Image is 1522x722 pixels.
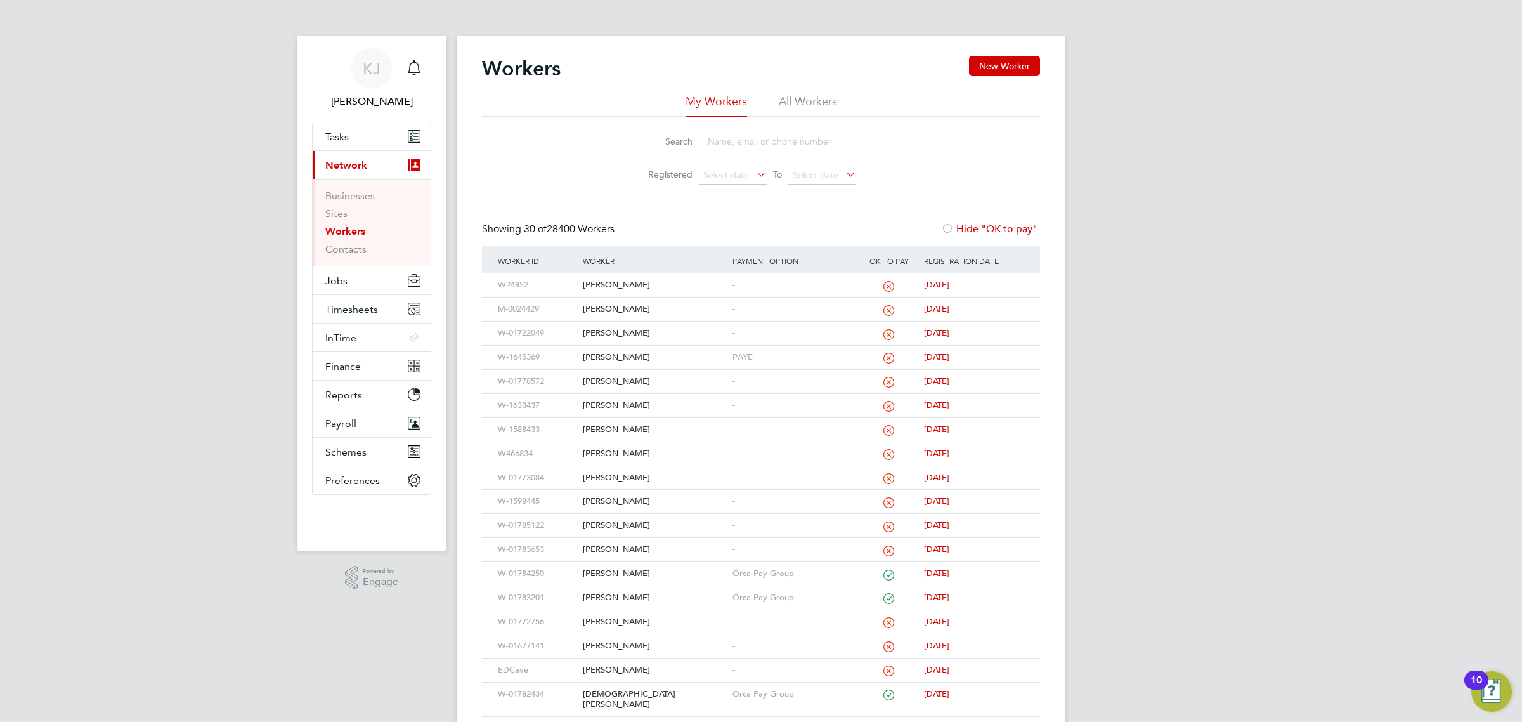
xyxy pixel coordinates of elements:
span: Network [325,159,367,171]
div: - [729,634,857,658]
a: W-01783201[PERSON_NAME]Orca Pay Group[DATE] [495,586,1027,596]
a: W-1588433[PERSON_NAME]-[DATE] [495,417,1027,428]
a: W-01783653[PERSON_NAME]-[DATE] [495,537,1027,548]
span: 28400 Workers [524,223,615,235]
a: Go to home page [312,508,431,528]
span: Reports [325,389,362,401]
div: Worker [580,246,729,275]
a: W-01722049[PERSON_NAME]-[DATE] [495,321,1027,332]
span: [DATE] [924,688,949,699]
div: [PERSON_NAME] [580,562,729,586]
span: [DATE] [924,568,949,579]
div: W466834 [495,442,580,466]
div: - [729,273,857,297]
span: 30 of [524,223,547,235]
span: [DATE] [924,664,949,675]
span: [DATE] [924,376,949,386]
span: [DATE] [924,279,949,290]
div: - [729,466,857,490]
div: W-01722049 [495,322,580,345]
div: - [729,322,857,345]
span: Engage [363,577,398,587]
div: [PERSON_NAME] [580,442,729,466]
div: [PERSON_NAME] [580,370,729,393]
a: W24852[PERSON_NAME]-[DATE] [495,273,1027,284]
span: [DATE] [924,592,949,603]
a: M-0024429[PERSON_NAME]-[DATE] [495,297,1027,308]
button: Schemes [313,438,431,466]
a: Businesses [325,190,375,202]
li: My Workers [686,94,747,117]
span: [DATE] [924,448,949,459]
button: Jobs [313,266,431,294]
div: - [729,610,857,634]
label: Registered [635,169,693,180]
div: [PERSON_NAME] [580,586,729,610]
div: [PERSON_NAME] [580,490,729,513]
a: W-01782434[DEMOGRAPHIC_DATA][PERSON_NAME]Orca Pay Group[DATE] [495,682,1027,693]
div: W-1598445 [495,490,580,513]
a: Contacts [325,243,367,255]
span: To [769,166,786,183]
div: EDCave [495,659,580,682]
div: W-01677141 [495,634,580,658]
div: [PERSON_NAME] [580,322,729,345]
a: W-01785122[PERSON_NAME]-[DATE] [495,513,1027,524]
button: Preferences [313,466,431,494]
div: W-1633437 [495,394,580,417]
li: All Workers [779,94,837,117]
div: - [729,442,857,466]
div: - [729,514,857,537]
span: [DATE] [924,424,949,435]
div: [PERSON_NAME] [580,466,729,490]
div: [PERSON_NAME] [580,273,729,297]
input: Name, email or phone number [701,129,887,154]
div: W-01782434 [495,683,580,706]
div: OK to pay [857,246,921,275]
img: fastbook-logo-retina.png [313,508,431,528]
span: Tasks [325,131,349,143]
span: [DATE] [924,616,949,627]
div: [PERSON_NAME] [580,346,729,369]
span: Jobs [325,275,348,287]
button: Payroll [313,409,431,437]
button: Timesheets [313,295,431,323]
a: W-1633437[PERSON_NAME]-[DATE] [495,393,1027,404]
button: New Worker [969,56,1040,76]
button: Finance [313,352,431,380]
span: InTime [325,332,356,344]
div: W-01772756 [495,610,580,634]
span: [DATE] [924,640,949,651]
div: - [729,394,857,417]
div: 10 [1471,680,1482,697]
a: W-01778572[PERSON_NAME]-[DATE] [495,369,1027,380]
div: [PERSON_NAME] [580,634,729,658]
span: KJ [363,60,380,77]
div: W-01778572 [495,370,580,393]
div: [PERSON_NAME] [580,418,729,442]
span: Powered by [363,566,398,577]
span: Finance [325,360,361,372]
button: InTime [313,324,431,351]
a: Sites [325,207,348,220]
div: W-01783653 [495,538,580,561]
div: - [729,490,857,513]
label: Search [635,136,693,147]
span: [DATE] [924,520,949,530]
span: [DATE] [924,327,949,338]
div: W-01785122 [495,514,580,537]
div: Showing [482,223,617,236]
div: W-01784250 [495,562,580,586]
div: Payment Option [729,246,857,275]
a: Powered byEngage [345,566,399,590]
div: [PERSON_NAME] [580,538,729,561]
span: [DATE] [924,400,949,410]
div: - [729,418,857,442]
div: [PERSON_NAME] [580,394,729,417]
div: W24852 [495,273,580,297]
span: [DATE] [924,472,949,483]
span: Preferences [325,475,380,487]
div: M-0024429 [495,298,580,321]
div: Registration Date [921,246,1027,275]
a: W-1598445[PERSON_NAME]-[DATE] [495,489,1027,500]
